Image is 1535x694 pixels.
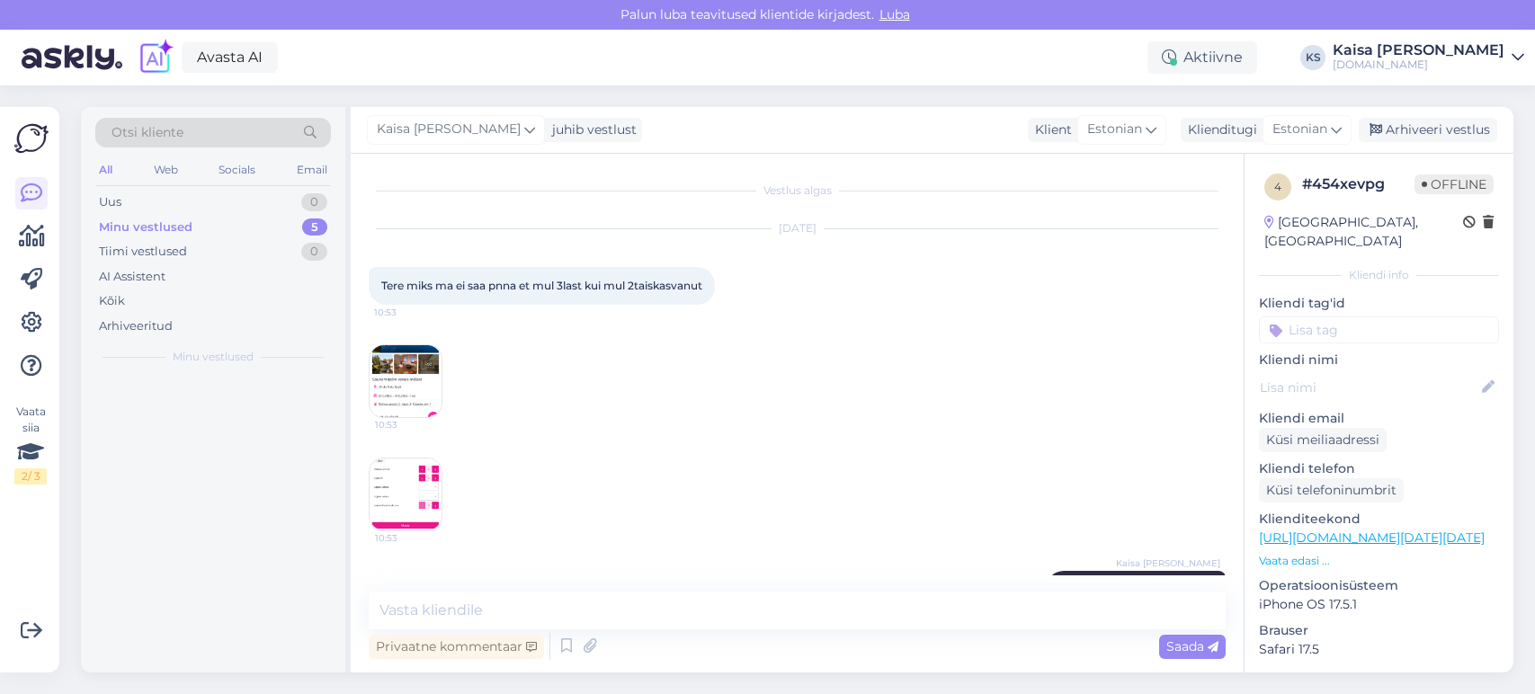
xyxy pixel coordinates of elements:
[1028,120,1072,139] div: Klient
[1260,378,1478,397] input: Lisa nimi
[1259,409,1499,428] p: Kliendi email
[381,279,702,292] span: Tere miks ma ei saa pnna et mul 3last kui mul 2taiskasvanut
[377,120,521,139] span: Kaisa [PERSON_NAME]
[99,268,165,286] div: AI Assistent
[1415,174,1494,194] span: Offline
[1333,43,1504,58] div: Kaisa [PERSON_NAME]
[99,292,125,310] div: Kõik
[1259,576,1499,595] p: Operatsioonisüsteem
[99,243,187,261] div: Tiimi vestlused
[14,121,49,156] img: Askly Logo
[302,218,327,236] div: 5
[375,531,442,545] span: 10:53
[1259,510,1499,529] p: Klienditeekond
[370,458,442,530] img: Attachment
[1333,43,1524,72] a: Kaisa [PERSON_NAME][DOMAIN_NAME]
[874,6,915,22] span: Luba
[1259,316,1499,343] input: Lisa tag
[545,120,637,139] div: juhib vestlust
[1259,459,1499,478] p: Kliendi telefon
[1259,294,1499,313] p: Kliendi tag'id
[1272,120,1327,139] span: Estonian
[1300,45,1325,70] div: KS
[1259,640,1499,659] p: Safari 17.5
[14,468,47,485] div: 2 / 3
[1333,58,1504,72] div: [DOMAIN_NAME]
[375,418,442,432] span: 10:53
[1116,556,1220,570] span: Kaisa [PERSON_NAME]
[1147,41,1257,74] div: Aktiivne
[1259,553,1499,569] p: Vaata edasi ...
[137,39,174,76] img: explore-ai
[374,306,442,319] span: 10:53
[1264,213,1463,251] div: [GEOGRAPHIC_DATA], [GEOGRAPHIC_DATA]
[1259,595,1499,614] p: iPhone OS 17.5.1
[112,123,183,142] span: Otsi kliente
[99,193,121,211] div: Uus
[301,243,327,261] div: 0
[1259,621,1499,640] p: Brauser
[215,158,259,182] div: Socials
[1259,478,1404,503] div: Küsi telefoninumbrit
[369,220,1226,236] div: [DATE]
[173,349,254,365] span: Minu vestlused
[150,158,182,182] div: Web
[1259,428,1387,452] div: Küsi meiliaadressi
[95,158,116,182] div: All
[370,345,442,417] img: Attachment
[14,404,47,485] div: Vaata siia
[1274,180,1281,193] span: 4
[1359,118,1497,142] div: Arhiveeri vestlus
[182,42,278,73] a: Avasta AI
[1259,529,1485,546] a: [URL][DOMAIN_NAME][DATE][DATE]
[1181,120,1257,139] div: Klienditugi
[1087,120,1142,139] span: Estonian
[1259,267,1499,283] div: Kliendi info
[1166,638,1218,654] span: Saada
[99,317,173,335] div: Arhiveeritud
[301,193,327,211] div: 0
[99,218,192,236] div: Minu vestlused
[369,182,1226,199] div: Vestlus algas
[1259,351,1499,369] p: Kliendi nimi
[1302,173,1415,195] div: # 454xevpg
[293,158,331,182] div: Email
[369,635,544,659] div: Privaatne kommentaar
